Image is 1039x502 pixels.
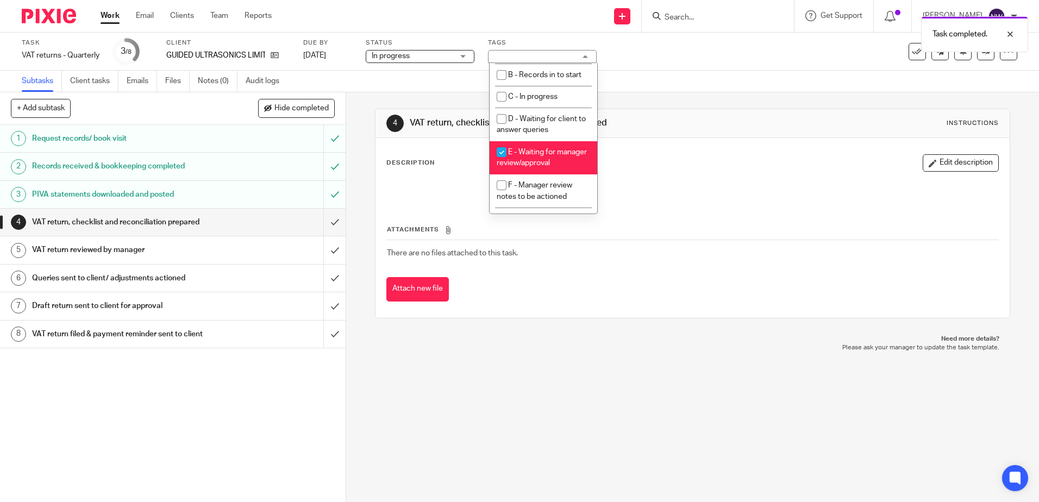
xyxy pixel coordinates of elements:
small: /8 [126,49,132,55]
label: Status [366,39,474,47]
img: Pixie [22,9,76,23]
h1: VAT return filed & payment reminder sent to client [32,326,219,342]
button: Edit description [923,154,999,172]
span: In progress [372,52,410,60]
span: There are no files attached to this task. [387,249,518,257]
span: F - Manager review notes to be actioned [497,181,572,200]
h1: Request records/ book visit [32,130,219,147]
span: Hide completed [274,104,329,113]
h1: Queries sent to client/ adjustments actioned [32,270,219,286]
a: Work [101,10,120,21]
label: Tags [488,39,597,47]
div: 1 [11,131,26,146]
a: Subtasks [22,71,62,92]
a: Emails [127,71,157,92]
div: 3 [121,45,132,58]
span: Attachments [387,227,439,233]
button: Attach new file [386,277,449,302]
div: 4 [386,115,404,132]
p: Task completed. [932,29,987,40]
h1: Draft return sent to client for approval [32,298,219,314]
div: 3 [11,187,26,202]
div: 8 [11,327,26,342]
span: [DATE] [303,52,326,59]
div: 4 [11,215,26,230]
span: E - Waiting for manager review/approval [497,148,587,167]
img: svg%3E [988,8,1005,25]
a: Notes (0) [198,71,237,92]
span: D - Waiting for client to answer queries [497,115,586,134]
h1: VAT return, checklist and reconciliation prepared [32,214,219,230]
a: Audit logs [246,71,287,92]
a: Email [136,10,154,21]
label: Client [166,39,290,47]
div: 5 [11,243,26,258]
div: 2 [11,159,26,174]
h1: Records received & bookkeeping completed [32,158,219,174]
h1: VAT return reviewed by manager [32,242,219,258]
div: 6 [11,271,26,286]
span: B - Records in to start [508,71,581,79]
p: Please ask your manager to update the task template. [386,343,999,352]
h1: VAT return, checklist and reconciliation prepared [410,117,716,129]
a: Clients [170,10,194,21]
button: Hide completed [258,99,335,117]
a: Files [165,71,190,92]
p: Need more details? [386,335,999,343]
a: Client tasks [70,71,118,92]
span: C - In progress [508,93,558,101]
div: Instructions [947,119,999,128]
label: Task [22,39,99,47]
p: Description [386,159,435,167]
a: Reports [245,10,272,21]
label: Due by [303,39,352,47]
p: GUIDED ULTRASONICS LIMITED [166,50,265,61]
div: 7 [11,298,26,313]
div: VAT returns - Quarterly [22,50,99,61]
a: Team [210,10,228,21]
button: + Add subtask [11,99,71,117]
h1: PIVA statements downloaded and posted [32,186,219,203]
